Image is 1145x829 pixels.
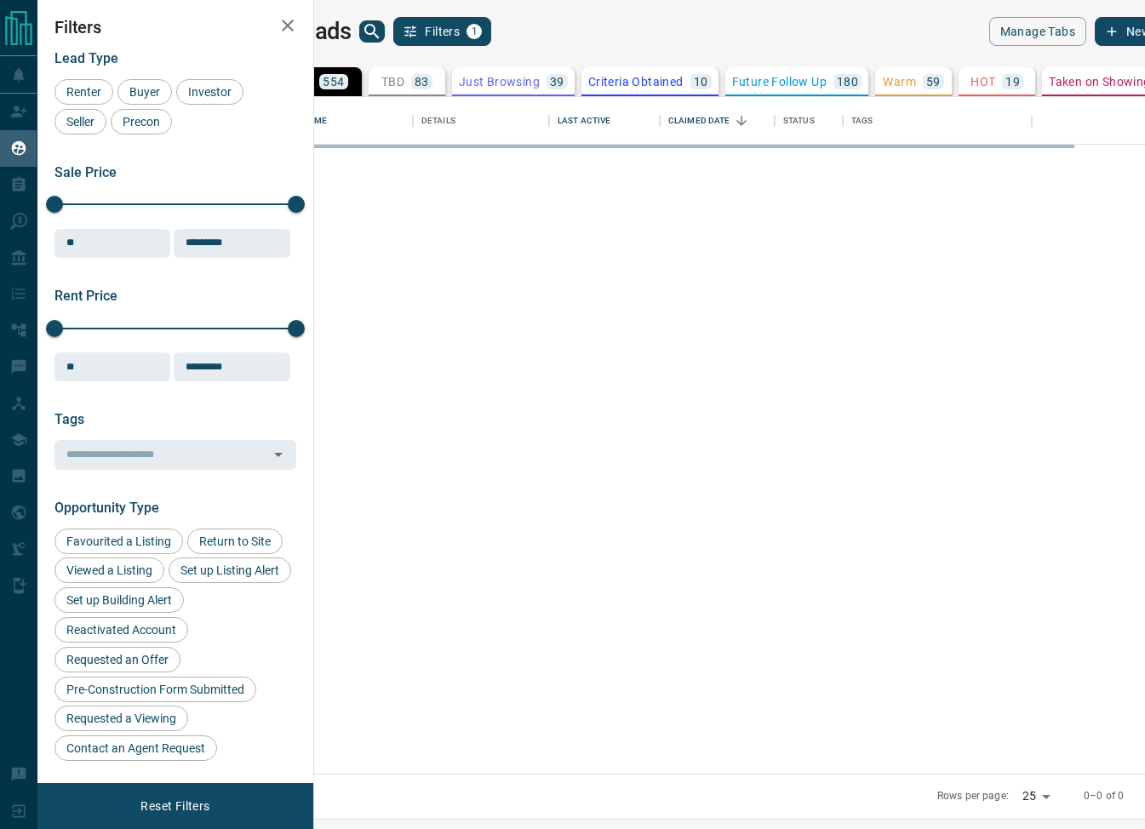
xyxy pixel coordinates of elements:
button: search button [359,20,385,43]
div: Requested an Offer [54,647,180,672]
div: Status [783,97,815,145]
span: Precon [117,115,166,129]
span: Seller [60,115,100,129]
p: 10 [694,76,708,88]
p: 39 [550,76,564,88]
span: Tags [54,411,84,427]
span: Set up Building Alert [60,593,178,607]
div: Pre-Construction Form Submitted [54,677,256,702]
p: Criteria Obtained [588,76,684,88]
div: Reactivated Account [54,617,188,643]
button: Open [266,443,290,466]
div: Viewed a Listing [54,557,164,583]
span: Pre-Construction Form Submitted [60,683,250,696]
div: Tags [843,97,1032,145]
span: Rent Price [54,288,117,304]
p: Future Follow Up [732,76,827,88]
div: Seller [54,109,106,134]
span: Lead Type [54,50,118,66]
div: Claimed Date [668,97,730,145]
span: Set up Listing Alert [175,563,285,577]
span: Return to Site [193,535,277,548]
div: Favourited a Listing [54,529,183,554]
div: Return to Site [187,529,283,554]
p: 180 [837,76,858,88]
span: Opportunity Type [54,500,159,516]
div: Renter [54,79,113,105]
div: Investor [176,79,243,105]
p: Rows per page: [937,789,1009,803]
div: Name [302,97,328,145]
div: Contact an Agent Request [54,735,217,761]
div: Set up Building Alert [54,587,184,613]
button: Filters1 [393,17,491,46]
p: TBD [381,76,404,88]
span: Reactivated Account [60,623,182,637]
span: Requested a Viewing [60,712,182,725]
p: 59 [926,76,941,88]
div: Name [294,97,413,145]
h2: Filters [54,17,296,37]
div: 25 [1016,784,1056,809]
p: 0–0 of 0 [1084,789,1124,803]
div: Set up Listing Alert [169,557,291,583]
span: 1 [468,26,480,37]
div: Tags [851,97,873,145]
button: Sort [730,109,753,133]
p: 19 [1005,76,1020,88]
span: Renter [60,85,107,99]
div: Precon [111,109,172,134]
span: Buyer [123,85,166,99]
span: Viewed a Listing [60,563,158,577]
button: Reset Filters [129,792,220,820]
span: Favourited a Listing [60,535,177,548]
p: 83 [415,76,429,88]
button: Manage Tabs [989,17,1086,46]
div: Last Active [558,97,610,145]
div: Last Active [549,97,660,145]
span: Investor [182,85,238,99]
p: HOT [970,76,995,88]
div: Claimed Date [660,97,775,145]
p: 554 [323,76,344,88]
div: Buyer [117,79,172,105]
span: Sale Price [54,164,117,180]
p: Warm [883,76,916,88]
span: Requested an Offer [60,653,175,666]
div: Requested a Viewing [54,706,188,731]
p: Just Browsing [459,76,540,88]
div: Status [775,97,843,145]
div: Details [413,97,549,145]
span: Contact an Agent Request [60,741,211,755]
div: Details [421,97,455,145]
